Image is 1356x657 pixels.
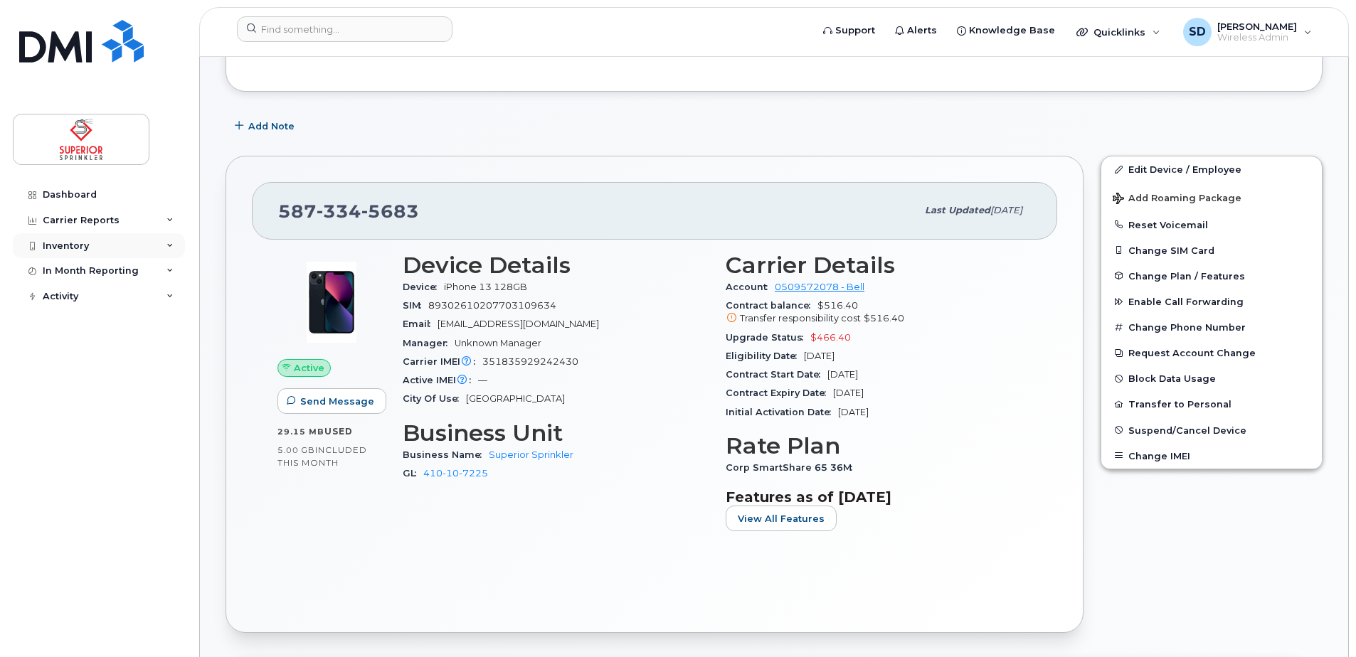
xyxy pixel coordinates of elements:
[1101,340,1322,365] button: Request Account Change
[726,300,817,311] span: Contract balance
[864,313,904,324] span: $516.40
[478,375,487,385] span: —
[289,260,374,345] img: image20231002-3703462-1ig824h.jpeg
[1113,193,1241,206] span: Add Roaming Package
[403,449,489,460] span: Business Name
[990,205,1022,215] span: [DATE]
[827,369,858,380] span: [DATE]
[726,388,833,398] span: Contract Expiry Date
[838,407,869,417] span: [DATE]
[1093,26,1145,38] span: Quicklinks
[804,351,835,361] span: [DATE]
[833,388,864,398] span: [DATE]
[1101,212,1322,237] button: Reset Voicemail
[1173,18,1322,46] div: Sean Duncan
[907,23,937,38] span: Alerts
[277,445,315,455] span: 5.00 GB
[1066,18,1170,46] div: Quicklinks
[1101,314,1322,340] button: Change Phone Number
[1217,32,1297,43] span: Wireless Admin
[277,444,367,468] span: included this month
[466,393,565,404] span: [GEOGRAPHIC_DATA]
[403,300,428,311] span: SIM
[403,420,709,446] h3: Business Unit
[726,369,827,380] span: Contract Start Date
[361,201,419,222] span: 5683
[1128,297,1244,307] span: Enable Call Forwarding
[775,282,864,292] a: 0509572078 - Bell
[835,23,875,38] span: Support
[1101,183,1322,212] button: Add Roaming Package
[1128,270,1245,281] span: Change Plan / Features
[1189,23,1206,41] span: SD
[1101,263,1322,289] button: Change Plan / Features
[294,361,324,375] span: Active
[455,338,541,348] span: Unknown Manager
[444,282,527,292] span: iPhone 13 128GB
[726,351,804,361] span: Eligibility Date
[1101,417,1322,443] button: Suspend/Cancel Device
[317,201,361,222] span: 334
[403,282,444,292] span: Device
[738,512,825,525] span: View All Features
[726,332,810,343] span: Upgrade Status
[740,313,861,324] span: Transfer responsibility cost
[1101,365,1322,391] button: Block Data Usage
[1101,237,1322,263] button: Change SIM Card
[1217,21,1297,32] span: [PERSON_NAME]
[813,16,885,45] a: Support
[482,356,578,367] span: 351835929242430
[885,16,947,45] a: Alerts
[324,426,353,437] span: used
[726,433,1032,459] h3: Rate Plan
[925,205,990,215] span: Last updated
[277,427,324,437] span: 29.15 MB
[726,488,1032,506] h3: Features as of [DATE]
[428,300,556,311] span: 89302610207703109634
[423,468,488,479] a: 410-10-7225
[969,23,1055,38] span: Knowledge Base
[1101,391,1322,417] button: Transfer to Personal
[726,506,837,531] button: View All Features
[403,252,709,278] h3: Device Details
[1101,443,1322,469] button: Change IMEI
[403,319,438,329] span: Email
[403,468,423,479] span: GL
[1101,289,1322,314] button: Enable Call Forwarding
[947,16,1065,45] a: Knowledge Base
[226,113,307,139] button: Add Note
[1101,156,1322,182] a: Edit Device / Employee
[300,395,374,408] span: Send Message
[277,388,386,414] button: Send Message
[237,16,452,42] input: Find something...
[726,282,775,292] span: Account
[403,338,455,348] span: Manager
[489,449,573,460] a: Superior Sprinkler
[403,356,482,367] span: Carrier IMEI
[278,201,419,222] span: 587
[726,300,1032,326] span: $516.40
[403,393,466,404] span: City Of Use
[438,319,599,329] span: [EMAIL_ADDRESS][DOMAIN_NAME]
[726,462,859,473] span: Corp SmartShare 65 36M
[248,119,295,133] span: Add Note
[403,375,478,385] span: Active IMEI
[1128,424,1246,435] span: Suspend/Cancel Device
[726,407,838,417] span: Initial Activation Date
[810,332,851,343] span: $466.40
[726,252,1032,278] h3: Carrier Details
